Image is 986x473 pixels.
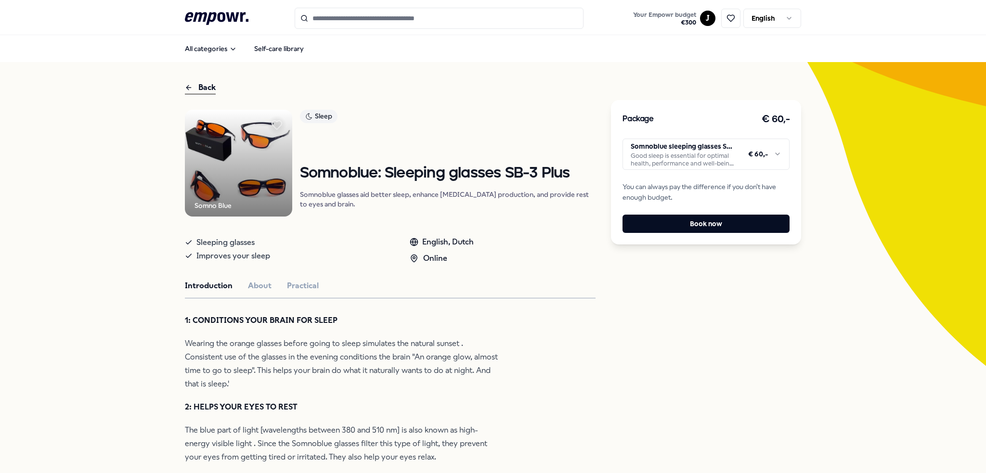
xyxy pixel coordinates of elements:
[631,9,698,28] button: Your Empowr budget€300
[623,215,790,233] button: Book now
[410,236,474,248] div: English, Dutch
[195,200,232,211] div: Somno Blue
[185,280,233,292] button: Introduction
[629,8,700,28] a: Your Empowr budget€300
[185,423,498,464] p: The blue part of light [wavelengths between 380 and 510 nm] is also known as high-energy visible ...
[248,280,272,292] button: About
[196,236,255,249] span: Sleeping glasses
[185,81,216,94] div: Back
[300,110,596,127] a: Sleep
[246,39,311,58] a: Self-care library
[185,110,292,217] img: Product Image
[300,165,596,182] h1: Somnoblue: Sleeping glasses SB-3 Plus
[300,190,596,209] p: Somnoblue glasses aid better sleep, enhance [MEDICAL_DATA] production, and provide rest to eyes a...
[700,11,715,26] button: J
[623,181,790,203] span: You can always pay the difference if you don't have enough budget.
[185,316,337,325] strong: 1: CONDITIONS YOUR BRAIN FOR SLEEP
[177,39,245,58] button: All categories
[185,402,298,411] strong: 2: HELPS YOUR EYES TO REST
[762,112,790,127] h3: € 60,-
[196,249,270,263] span: Improves your sleep
[295,8,584,29] input: Search for products, categories or subcategories
[177,39,311,58] nav: Main
[287,280,319,292] button: Practical
[300,110,337,123] div: Sleep
[633,11,696,19] span: Your Empowr budget
[410,252,474,265] div: Online
[185,337,498,391] p: Wearing the orange glasses before going to sleep simulates the natural sunset . Consistent use of...
[623,113,653,126] h3: Package
[633,19,696,26] span: € 300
